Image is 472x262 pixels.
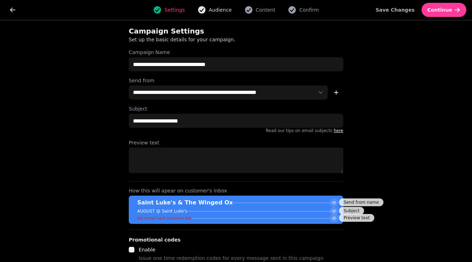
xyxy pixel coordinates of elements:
label: How this will apear on customer's inbox [129,187,343,194]
span: Content [256,6,276,13]
button: Continue [422,3,466,17]
span: Save Changes [376,7,415,12]
p: AUGUST @ Saint Luke's [137,208,187,214]
div: Send from name [339,198,383,206]
legend: Promotional codes [129,236,181,244]
p: No email text preview set [137,215,192,221]
div: Subject [339,207,364,215]
span: Audience [209,6,232,13]
button: go back [6,3,20,17]
a: here [334,128,343,133]
label: Preview text [129,139,343,146]
label: Campaign Name [129,49,343,56]
span: Confirm [299,6,319,13]
p: Read our tips on email subjects [129,128,343,133]
label: Subject [129,105,343,112]
h2: Campaign Settings [129,26,264,36]
p: Saint Luke's & The Winged Ox [137,198,233,207]
div: Preview text [339,214,374,222]
span: Settings [164,6,184,13]
span: Continue [427,7,452,12]
button: Save Changes [370,3,420,17]
p: Set up the basic details for your campaign. [129,36,309,43]
label: Enable [139,247,156,252]
label: Send from [129,77,343,84]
